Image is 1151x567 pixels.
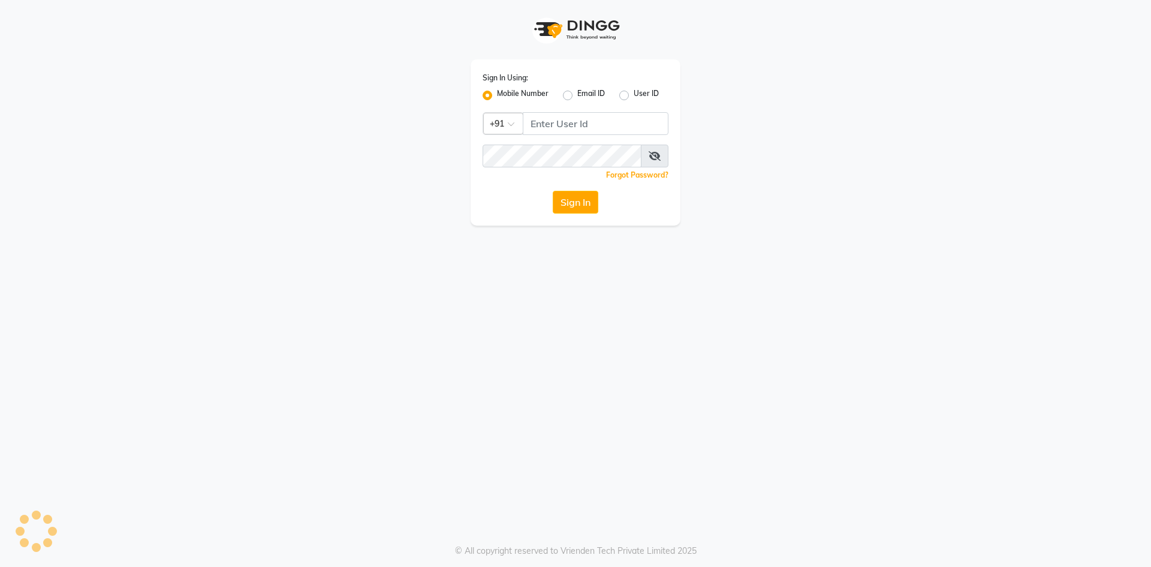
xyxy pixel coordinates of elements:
[634,88,659,103] label: User ID
[523,112,668,135] input: Username
[553,191,598,214] button: Sign In
[606,170,668,179] a: Forgot Password?
[528,12,623,47] img: logo1.svg
[483,145,641,167] input: Username
[577,88,605,103] label: Email ID
[497,88,549,103] label: Mobile Number
[483,73,528,83] label: Sign In Using:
